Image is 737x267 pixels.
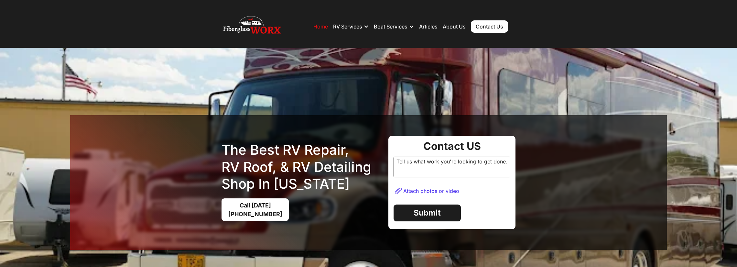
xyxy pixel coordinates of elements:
div: RV Services [333,17,369,36]
img: Fiberglass WorX – RV Repair, RV Roof & RV Detailing [223,14,281,39]
a: About Us [443,23,466,30]
div: Contact US [394,141,510,151]
div: Attach photos or video [403,188,459,194]
a: Articles [419,23,438,30]
div: Boat Services [374,23,407,30]
h1: The best RV Repair, RV Roof, & RV Detailing Shop in [US_STATE] [222,141,383,193]
a: Submit [394,205,461,221]
a: Home [313,23,328,30]
a: Call [DATE][PHONE_NUMBER] [222,198,289,221]
div: Tell us what work you're looking to get done. [394,157,510,177]
a: Contact Us [471,20,508,33]
div: Boat Services [374,17,414,36]
div: RV Services [333,23,362,30]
